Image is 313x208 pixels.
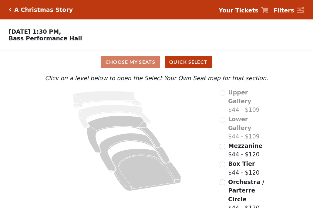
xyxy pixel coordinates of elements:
span: Orchestra / Parterre Circle [228,179,264,203]
label: $44 - $120 [228,142,262,159]
strong: Your Tickets [219,7,258,14]
span: Lower Gallery [228,116,251,131]
span: Mezzanine [228,142,262,149]
path: Orchestra / Parterre Circle - Seats Available: 120 [111,149,181,191]
label: $44 - $109 [228,88,270,114]
strong: Filters [273,7,294,14]
h5: A Christmas Story [14,6,73,13]
path: Lower Gallery - Seats Available: 0 [79,105,152,128]
p: Click on a level below to open the Select Your Own Seat map for that section. [43,74,270,83]
a: Click here to go back to filters [9,8,12,12]
a: Filters [273,6,304,15]
path: Upper Gallery - Seats Available: 0 [73,91,142,108]
label: $44 - $120 [228,159,260,177]
button: Quick Select [165,56,212,68]
span: Upper Gallery [228,89,251,104]
a: Your Tickets [219,6,268,15]
span: Box Tier [228,160,255,167]
label: $44 - $109 [228,115,270,141]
